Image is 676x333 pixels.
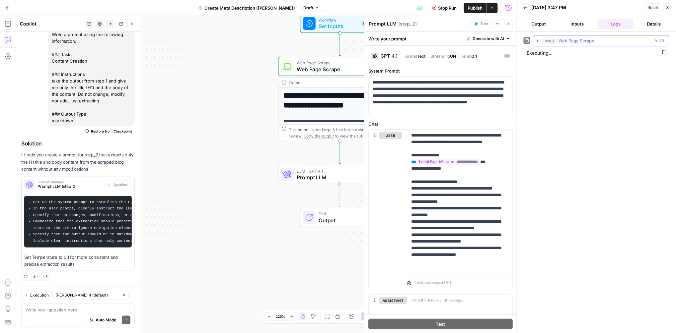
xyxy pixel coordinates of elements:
[417,54,426,59] span: Text
[428,3,461,13] button: Stop Run
[319,22,358,30] span: Set Inputs
[29,200,341,243] code: - Set up the system prompt to establish the LLM as a content extraction specialist that focuses o...
[648,5,658,11] span: Reset
[655,38,665,44] span: 0 ms
[369,130,402,290] div: user
[289,80,380,86] div: Output
[20,21,83,27] div: Copilot
[48,29,135,126] div: Write a prompt using the following information: ### Task Content Creation ### Instructions take t...
[96,317,116,323] span: Auto Mode
[21,151,135,172] p: I'll help you create a prompt for step_2 that extracts only the H1 title and body content from th...
[204,5,295,11] span: Create Meta Description ([PERSON_NAME])
[380,132,402,139] button: user
[303,5,313,11] span: Draft
[297,173,380,181] span: Prompt LLM
[369,68,513,74] label: System Prompt
[297,60,381,66] span: Web Page Scrape
[289,127,398,139] div: This output is too large & has been abbreviated for review. to view the full content.
[24,254,132,268] p: Set Temperature to 0.1 for more consistent and precise extraction results
[636,19,672,29] button: Details
[113,182,127,188] span: Applied
[194,3,299,13] button: Create Meta Description ([PERSON_NAME])
[399,21,417,27] span: ( step_2 )
[319,17,358,23] span: Workflow
[645,3,661,12] button: Reset
[300,4,322,12] button: Draft
[21,291,52,300] button: Execution
[456,52,461,59] span: |
[533,35,669,46] button: 0 ms
[436,321,445,327] span: Test
[91,129,132,134] span: Restore from Checkpoint
[525,48,669,58] span: Executing...
[381,54,398,58] div: GPT-4.1
[461,54,472,59] span: Temp
[87,316,119,324] button: Auto Mode
[30,292,49,298] span: Execution
[481,21,489,27] span: Test
[472,54,477,59] span: 0.1
[401,52,404,59] span: |
[55,292,119,299] input: Claude Sonnet 4 (default)
[21,140,135,147] h2: Solution
[304,134,334,138] span: Copy the output
[278,14,402,33] div: WorkflowSet InputsInputs
[598,19,634,29] button: Logs
[464,34,513,43] button: Generate with AI
[559,37,595,44] span: Web Page Scrape
[560,19,595,29] button: Inputs
[104,181,130,189] button: Applied
[319,211,373,217] span: End
[426,52,431,59] span: |
[404,54,417,59] span: Format
[380,297,408,304] button: assistant
[464,3,487,13] button: Publish
[543,37,556,44] span: step_1
[297,168,380,174] span: LLM · GPT-4.1
[38,180,102,184] span: Prompt Changes
[450,54,456,59] span: ON
[339,184,341,207] g: Edge from step_2 to end
[278,208,402,227] div: EndOutput
[472,20,492,28] button: Test
[339,141,341,164] g: Edge from step_1 to step_2
[521,19,557,29] button: Output
[339,33,341,56] g: Edge from start to step_1
[319,216,373,224] span: Output
[438,5,457,11] span: Stop Run
[38,184,102,190] span: Prompt LLM (step_2)
[468,5,483,11] span: Publish
[365,32,517,45] div: Write your prompt
[431,54,450,59] span: Streaming
[369,319,513,329] button: Test
[276,314,285,319] span: 120%
[83,127,135,135] button: Restore from Checkpoint
[297,65,381,73] span: Web Page Scrape
[473,36,504,42] span: Generate with AI
[369,21,397,27] textarea: Prompt LLM
[278,165,402,184] div: LLM · GPT-4.1Prompt LLMStep 2
[369,121,513,127] label: Chat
